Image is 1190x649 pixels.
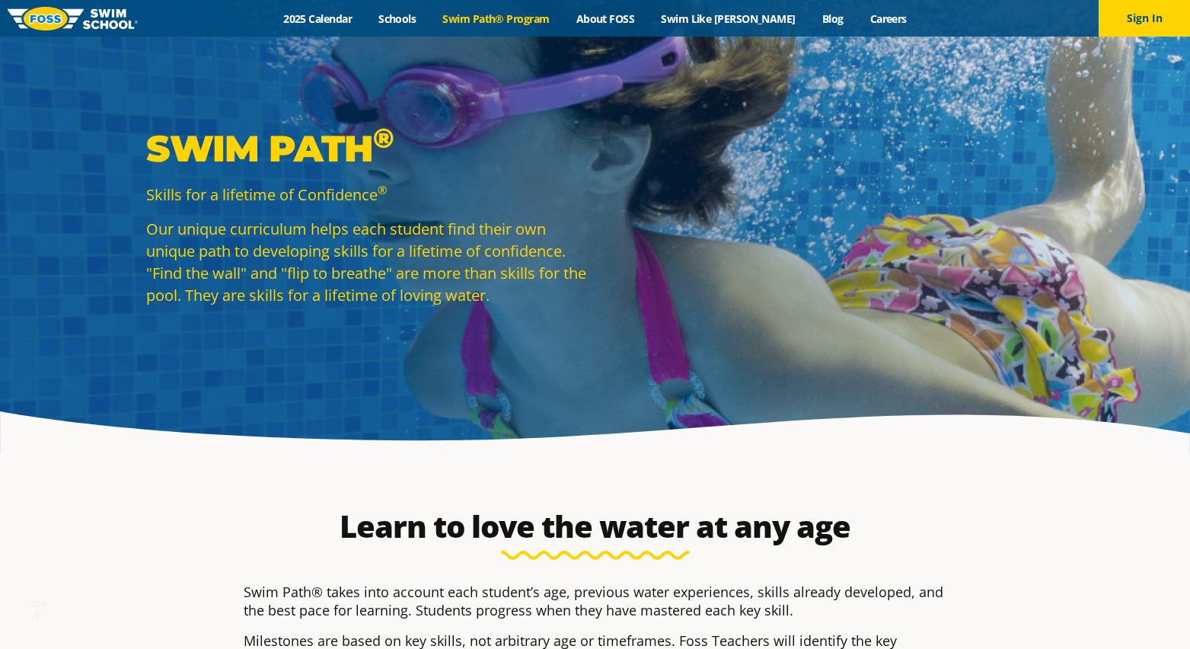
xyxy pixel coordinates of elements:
a: Blog [809,11,857,26]
sup: ® [378,182,387,197]
img: FOSS Swim School Logo [8,7,138,30]
a: 2025 Calendar [270,11,365,26]
p: Swim Path [146,126,588,171]
div: TOP [30,599,47,623]
p: Swim Path® takes into account each student’s age, previous water experiences, skills already deve... [244,583,947,619]
p: Our unique curriculum helps each student find their own unique path to developing skills for a li... [146,218,588,306]
h2: Learn to love the water at any age [236,508,955,545]
a: Schools [365,11,429,26]
a: Swim Like [PERSON_NAME] [648,11,809,26]
a: Careers [857,11,920,26]
sup: ® [373,121,394,155]
a: About FOSS [563,11,648,26]
p: Skills for a lifetime of Confidence [146,184,588,206]
a: Swim Path® Program [429,11,563,26]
